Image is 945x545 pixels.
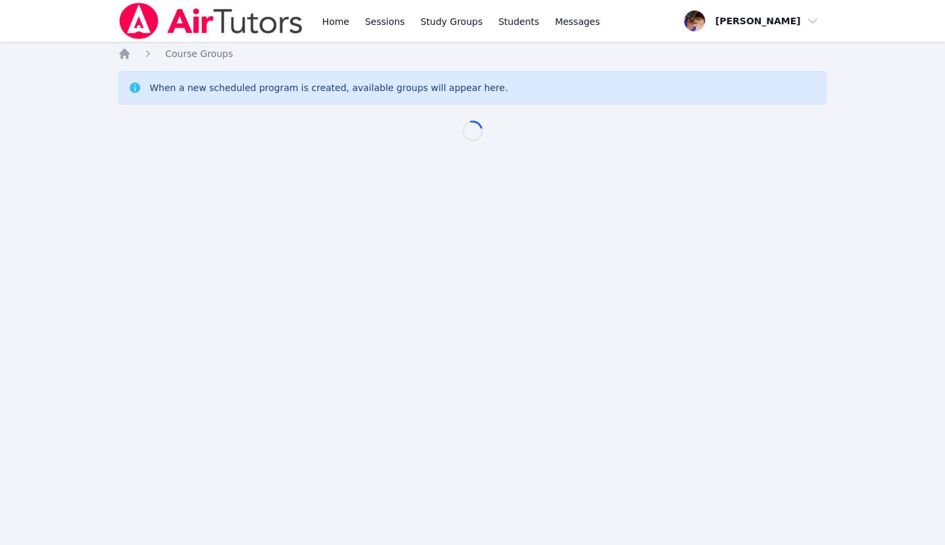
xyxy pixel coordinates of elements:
nav: Breadcrumb [118,47,827,60]
img: Air Tutors [118,3,303,39]
div: When a new scheduled program is created, available groups will appear here. [149,81,508,94]
span: Messages [555,15,600,28]
span: Course Groups [165,48,233,59]
a: Course Groups [165,47,233,60]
